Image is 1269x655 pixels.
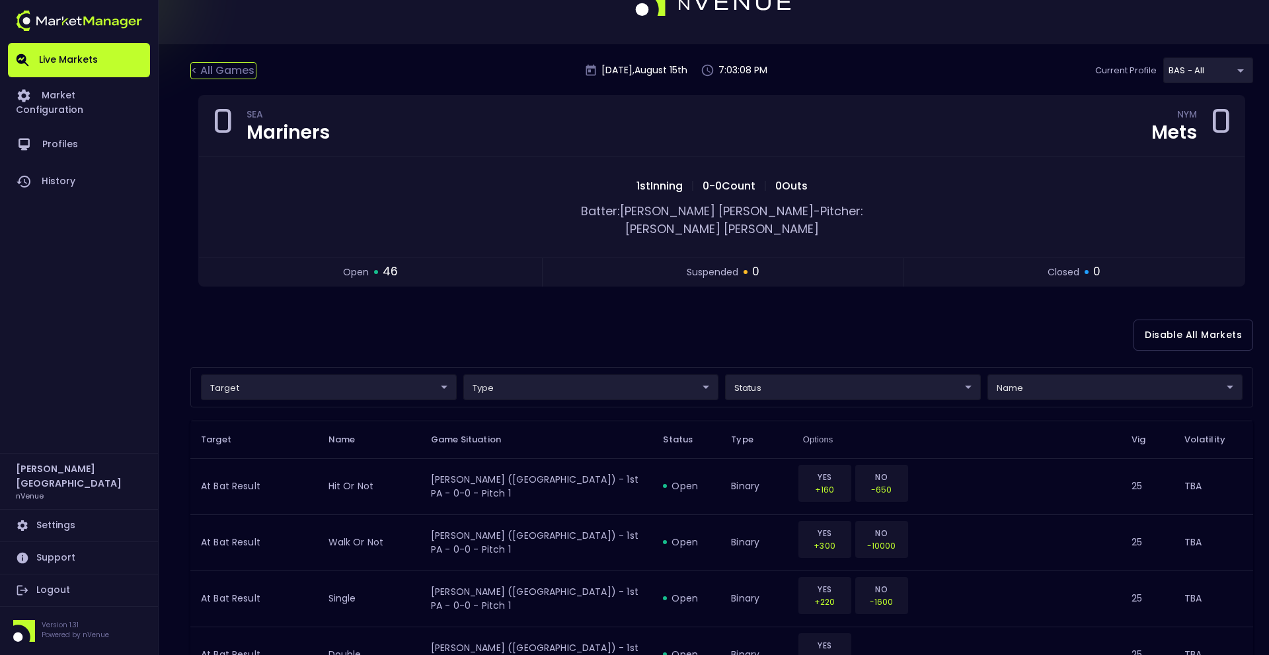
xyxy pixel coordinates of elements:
a: Live Markets [8,43,150,77]
p: NO [864,471,900,483]
td: TBA [1174,514,1253,570]
div: target [725,374,981,400]
span: 1st Inning [633,178,687,193]
td: At Bat Result [190,458,318,514]
td: [PERSON_NAME] ([GEOGRAPHIC_DATA]) - 1st PA - 0-0 - Pitch 1 [420,514,652,570]
span: Vig [1132,434,1163,446]
td: TBA [1174,458,1253,514]
p: NO [864,583,900,596]
td: hit or not [318,458,420,514]
div: open [663,479,710,493]
td: single [318,570,420,627]
p: YES [807,583,843,596]
div: target [1163,57,1253,83]
p: YES [807,527,843,539]
td: TBA [1174,570,1253,627]
a: Profiles [8,126,150,163]
button: Disable All Markets [1134,320,1253,351]
span: Game Situation [431,434,518,446]
div: Mariners [247,123,330,142]
span: closed [1048,265,1079,279]
span: 0 [752,263,759,281]
p: Version 1.31 [42,620,109,630]
p: -650 [864,483,900,496]
p: Powered by nVenue [42,630,109,640]
span: suspended [687,265,738,279]
p: Current Profile [1095,64,1157,77]
span: Volatility [1184,434,1243,446]
div: target [201,374,457,400]
div: 0 [1210,106,1231,146]
div: NYM [1177,111,1197,121]
td: binary [720,458,792,514]
div: Mets [1151,123,1197,142]
p: +160 [807,483,843,496]
span: | [687,178,699,193]
div: open [663,535,710,549]
span: - [814,203,820,219]
span: 46 [383,263,398,281]
div: Version 1.31Powered by nVenue [8,620,150,642]
span: Batter: [PERSON_NAME] [PERSON_NAME] [581,203,814,219]
p: -10000 [864,539,900,552]
td: 25 [1121,570,1173,627]
div: 0 [212,106,233,146]
div: open [663,592,710,605]
td: [PERSON_NAME] ([GEOGRAPHIC_DATA]) - 1st PA - 0-0 - Pitch 1 [420,458,652,514]
span: 0 Outs [771,178,812,193]
p: +220 [807,596,843,608]
div: < All Games [190,62,256,79]
div: target [987,374,1243,400]
td: binary [720,570,792,627]
h2: [PERSON_NAME] [GEOGRAPHIC_DATA] [16,462,142,491]
p: NO [864,527,900,539]
a: Market Configuration [8,77,150,126]
span: 0 [1093,263,1100,281]
div: SEA [247,111,330,121]
h3: nVenue [16,491,44,500]
p: -1600 [864,596,900,608]
p: +300 [807,539,843,552]
a: Logout [8,574,150,606]
p: [DATE] , August 15 th [601,63,687,77]
td: [PERSON_NAME] ([GEOGRAPHIC_DATA]) - 1st PA - 0-0 - Pitch 1 [420,570,652,627]
span: | [759,178,771,193]
p: 7:03:08 PM [718,63,767,77]
td: 25 [1121,514,1173,570]
p: YES [807,471,843,483]
div: target [463,374,719,400]
span: Target [201,434,249,446]
span: Name [328,434,373,446]
a: Support [8,542,150,574]
p: YES [807,639,843,652]
td: binary [720,514,792,570]
span: Status [663,434,710,446]
a: History [8,163,150,200]
td: walk or not [318,514,420,570]
span: open [343,265,369,279]
td: At Bat Result [190,570,318,627]
td: At Bat Result [190,514,318,570]
span: 0 - 0 Count [699,178,759,193]
a: Settings [8,510,150,541]
th: Options [792,421,1122,458]
img: logo [16,11,142,31]
span: Type [731,434,771,446]
td: 25 [1121,458,1173,514]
